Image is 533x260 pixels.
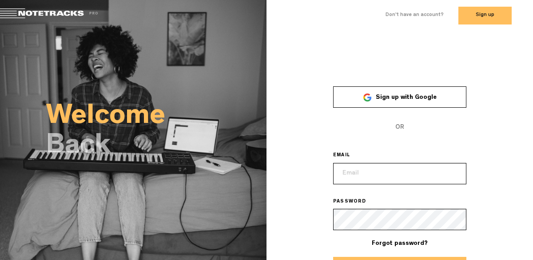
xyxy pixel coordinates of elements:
[333,117,466,138] span: OR
[333,152,362,159] label: EMAIL
[46,134,266,159] h2: Back
[458,7,512,24] button: Sign up
[333,199,379,206] label: PASSWORD
[333,163,466,184] input: Email
[376,94,437,101] span: Sign up with Google
[372,240,428,247] a: Forgot password?
[46,105,266,130] h2: Welcome
[386,12,444,19] label: Don't have an account?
